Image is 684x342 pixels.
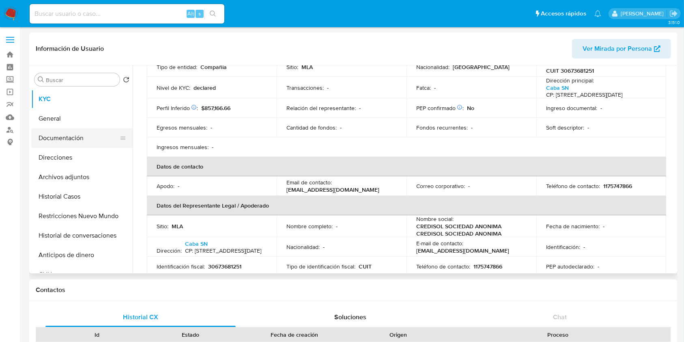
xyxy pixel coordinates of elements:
div: Estado [150,331,232,339]
button: Volver al orden por defecto [123,76,129,85]
p: Fecha de nacimiento : [546,223,600,230]
p: Compañia [200,63,227,71]
button: CVU [31,265,133,284]
p: Email de contacto : [286,179,332,186]
p: [GEOGRAPHIC_DATA] [453,63,510,71]
h1: Información de Usuario [36,45,104,53]
p: - [211,124,212,131]
div: Fecha de creación [243,331,346,339]
p: MLA [172,223,183,230]
p: declared [194,84,216,91]
p: - [178,182,179,190]
span: Ver Mirada por Persona [583,39,652,58]
p: - [598,263,599,270]
button: KYC [31,89,133,109]
button: Archivos adjuntos [31,167,133,187]
p: PEP autodeclarado : [546,263,594,270]
p: - [468,182,470,190]
p: Nacionalidad : [416,63,450,71]
p: E-mail de contacto : [416,240,463,247]
p: Fatca : [416,84,431,91]
span: Alt [187,10,194,17]
p: Tipo de entidad : [157,63,197,71]
p: CUIT 30673681251 [546,67,594,74]
span: $857,166.66 [201,104,230,112]
p: juanbautista.fernandez@mercadolibre.com [621,10,667,17]
span: s [198,10,201,17]
input: Buscar [46,76,116,84]
p: Sitio : [157,223,168,230]
button: Ver Mirada por Persona [572,39,671,58]
p: Nacionalidad : [286,243,320,251]
p: Tipo de identificación fiscal : [286,263,355,270]
p: Nombre completo : [286,223,333,230]
button: Buscar [38,76,44,83]
div: Origen [357,331,439,339]
a: Salir [669,9,678,18]
button: search-icon [204,8,221,19]
p: - [587,124,589,131]
p: CUIT [359,263,372,270]
a: Caba SN [546,84,569,92]
p: [EMAIL_ADDRESS][DOMAIN_NAME] [416,247,509,254]
p: Correo corporativo : [416,182,465,190]
p: Apodo : [157,182,174,190]
span: Accesos rápidos [541,9,586,18]
p: - [434,84,436,91]
p: Identificación : [546,243,580,251]
p: Identificación fiscal : [157,263,205,270]
p: Fondos recurrentes : [416,124,468,131]
h1: Contactos [36,286,671,294]
div: Id [56,331,138,339]
a: Notificaciones [594,10,601,17]
p: Teléfono de contacto : [546,182,600,190]
p: - [471,124,473,131]
th: Datos de contacto [147,157,666,176]
button: Historial Casos [31,187,133,206]
div: Proceso [451,331,665,339]
p: [EMAIL_ADDRESS][DOMAIN_NAME] [286,186,379,193]
p: Dirección : [157,247,182,254]
p: - [212,143,213,151]
button: General [31,109,133,128]
p: - [600,104,602,112]
p: - [359,104,361,112]
p: Perfil Inferido : [157,104,198,112]
button: Documentación [31,128,126,148]
span: Historial CX [123,312,158,322]
h4: CP: [STREET_ADDRESS][DATE] [185,247,261,255]
p: - [336,223,338,230]
p: Ingresos mensuales : [157,143,209,151]
a: Caba SN [185,240,208,248]
p: Cantidad de fondos : [286,124,337,131]
th: Datos del Representante Legal / Apoderado [147,196,666,215]
p: 1175747866 [473,263,502,270]
p: No [467,104,474,112]
p: 30673681251 [208,263,241,270]
p: - [323,243,325,251]
button: Anticipos de dinero [31,245,133,265]
p: CREDISOL SOCIEDAD ANONIMA CREDISOL SOCIEDAD ANONIMA [416,223,523,237]
span: Chat [553,312,567,322]
p: Transacciones : [286,84,324,91]
p: 1175747866 [603,182,632,190]
p: Nivel de KYC : [157,84,190,91]
p: PEP confirmado : [416,104,464,112]
p: Ingreso documental : [546,104,597,112]
input: Buscar usuario o caso... [30,9,224,19]
span: Soluciones [334,312,366,322]
p: Dirección principal : [546,77,594,84]
p: Soft descriptor : [546,124,584,131]
h4: CP: [STREET_ADDRESS][DATE] [546,91,622,99]
p: Nombre social : [416,215,454,223]
p: Egresos mensuales : [157,124,207,131]
p: - [340,124,342,131]
p: - [583,243,585,251]
button: Restricciones Nuevo Mundo [31,206,133,226]
p: Relación del representante : [286,104,356,112]
button: Direcciones [31,148,133,167]
p: Sitio : [286,63,298,71]
p: MLA [301,63,313,71]
p: Teléfono de contacto : [416,263,470,270]
p: - [603,223,604,230]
